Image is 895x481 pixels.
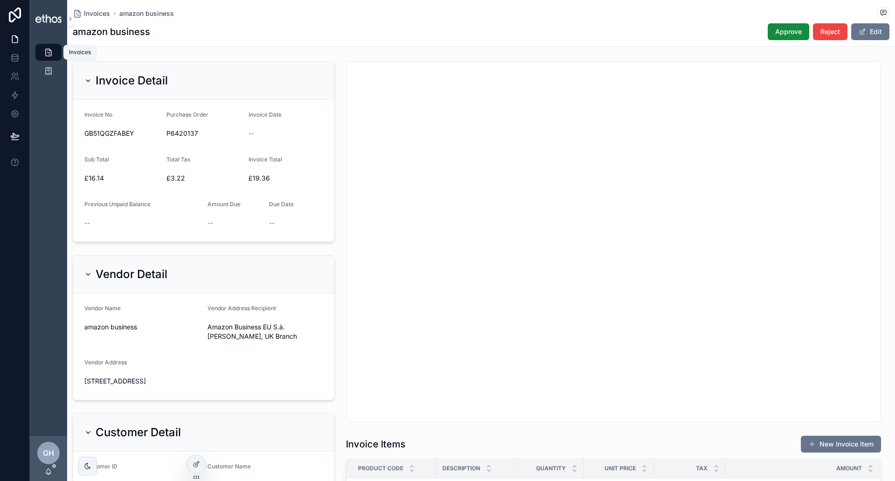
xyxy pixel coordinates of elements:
[35,14,62,22] img: App logo
[84,359,127,366] span: Vendor Address
[605,465,636,472] span: Unit Price
[851,23,889,40] button: Edit
[84,201,151,208] span: Previous Unpaid Balance
[73,25,150,38] h1: amazon business
[696,465,708,472] span: Tax
[166,156,191,163] span: Total Tax
[69,49,91,56] div: Invoices
[96,267,167,282] h2: Vendor Detail
[248,111,282,118] span: Invoice Date
[119,9,174,18] a: amazon business
[84,156,109,163] span: Sub Total
[346,438,406,451] h1: Invoice Items
[166,111,208,118] span: Purchase Order
[269,218,275,228] span: --
[248,174,323,183] span: £19.36
[801,436,881,453] button: New Invoice Item
[248,129,254,138] span: --
[207,218,213,228] span: --
[84,218,90,228] span: --
[813,23,847,40] button: Reject
[207,463,251,470] span: Customer Name
[84,305,121,312] span: Vendor Name
[84,9,110,18] span: Invoices
[166,174,241,183] span: £3.22
[207,201,241,208] span: Amount Due
[775,27,802,36] span: Approve
[207,305,276,312] span: Vendor Address Recipient
[536,465,566,472] span: Quantity
[358,465,403,472] span: Product Code
[84,174,159,183] span: £16.14
[84,322,200,332] span: amazon business
[84,463,117,470] span: Customer ID
[207,322,323,341] span: Amazon Business EU S.à.[PERSON_NAME], UK Branch
[84,129,159,138] span: GB51QGZFABEY
[346,62,881,422] iframe: pdf-iframe
[84,376,323,386] span: [STREET_ADDRESS]
[269,201,294,208] span: Due Date
[30,37,67,91] div: scrollable content
[248,156,282,163] span: Invoice Total
[820,27,840,36] span: Reject
[84,111,112,118] span: Invoice No
[96,425,181,440] h2: Customer Detail
[96,73,168,88] h2: Invoice Detail
[836,465,862,472] span: Amount
[73,9,110,18] a: Invoices
[43,447,54,459] span: GH
[442,465,480,472] span: Description
[166,129,241,138] span: P6420137
[768,23,809,40] button: Approve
